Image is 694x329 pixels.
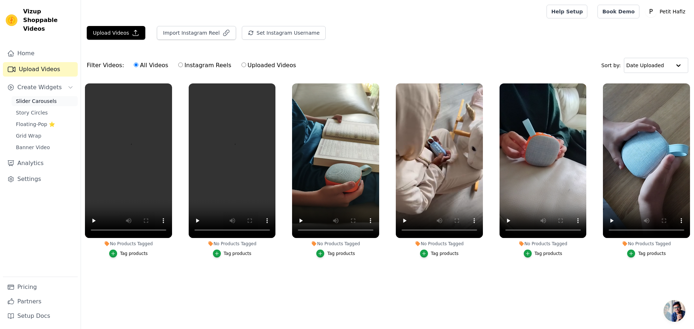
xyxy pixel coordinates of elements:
[12,131,78,141] a: Grid Wrap
[12,142,78,152] a: Banner Video
[178,61,231,70] label: Instagram Reels
[664,300,685,322] div: Ouvrir le chat
[133,61,168,70] label: All Videos
[16,121,55,128] span: Floating-Pop ⭐
[157,26,236,40] button: Import Instagram Reel
[524,250,562,257] button: Tag products
[316,250,355,257] button: Tag products
[292,241,379,247] div: No Products Tagged
[12,119,78,129] a: Floating-Pop ⭐
[16,132,41,139] span: Grid Wrap
[603,241,690,247] div: No Products Tagged
[87,57,300,74] div: Filter Videos:
[241,62,246,67] input: Uploaded Videos
[3,80,78,95] button: Create Widgets
[12,96,78,106] a: Slider Carousels
[120,251,148,256] div: Tag products
[3,309,78,323] a: Setup Docs
[645,5,688,18] button: P Petit Hafiz
[3,294,78,309] a: Partners
[242,26,326,40] button: Set Instagram Username
[3,62,78,77] a: Upload Videos
[12,108,78,118] a: Story Circles
[601,58,689,73] div: Sort by:
[649,8,653,15] text: P
[627,250,666,257] button: Tag products
[241,61,296,70] label: Uploaded Videos
[17,83,62,92] span: Create Widgets
[547,5,587,18] a: Help Setup
[597,5,639,18] a: Book Demo
[134,62,138,67] input: All Videos
[3,46,78,61] a: Home
[16,144,50,151] span: Banner Video
[16,109,48,116] span: Story Circles
[16,98,57,105] span: Slider Carousels
[431,251,459,256] div: Tag products
[420,250,459,257] button: Tag products
[109,250,148,257] button: Tag products
[638,251,666,256] div: Tag products
[85,241,172,247] div: No Products Tagged
[87,26,145,40] button: Upload Videos
[178,62,183,67] input: Instagram Reels
[189,241,276,247] div: No Products Tagged
[535,251,562,256] div: Tag products
[213,250,252,257] button: Tag products
[396,241,483,247] div: No Products Tagged
[224,251,252,256] div: Tag products
[327,251,355,256] div: Tag products
[657,5,688,18] p: Petit Hafiz
[500,241,587,247] div: No Products Tagged
[23,7,75,33] span: Vizup Shoppable Videos
[3,156,78,170] a: Analytics
[3,280,78,294] a: Pricing
[3,172,78,186] a: Settings
[6,14,17,26] img: Vizup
